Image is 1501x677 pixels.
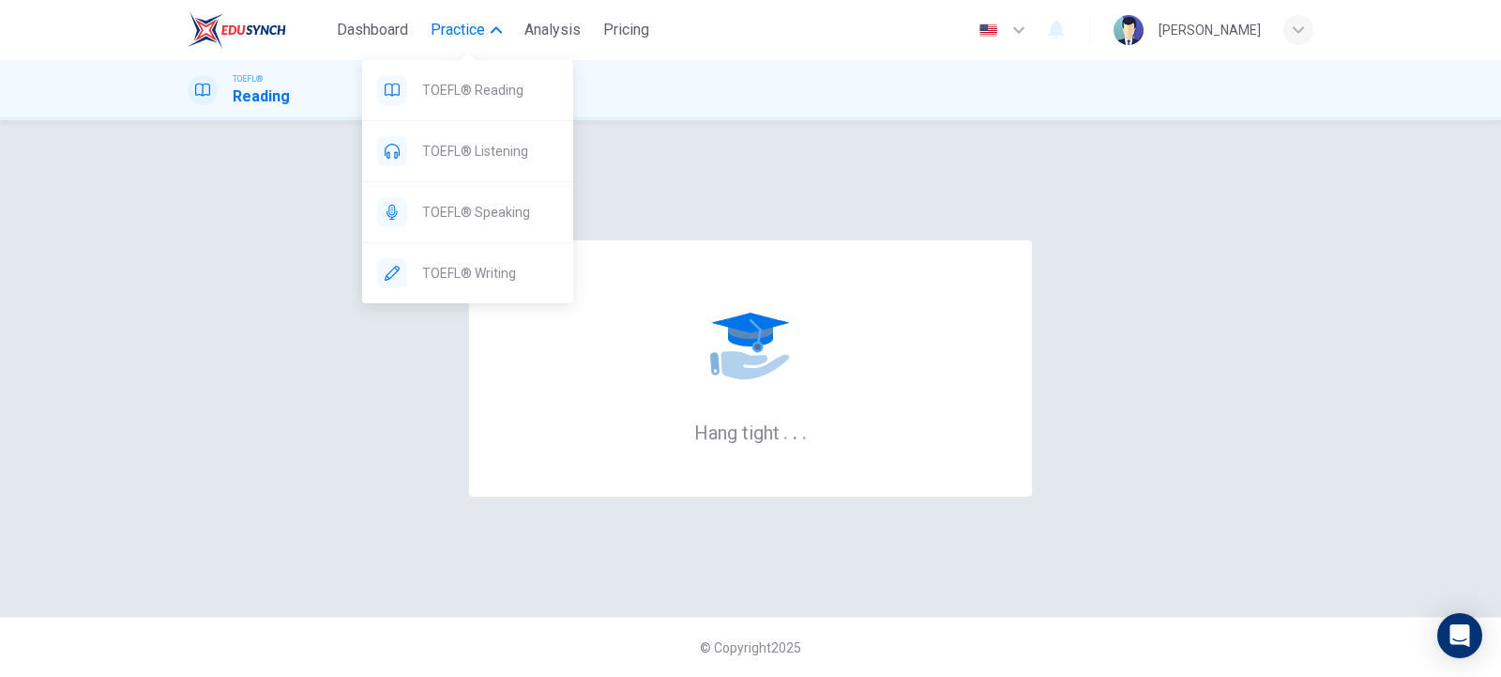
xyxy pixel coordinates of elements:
[423,13,509,47] button: Practice
[694,420,808,444] h6: Hang tight
[977,23,1000,38] img: en
[517,13,588,47] button: Analysis
[422,262,558,285] span: TOEFL® Writing
[188,11,329,49] a: EduSynch logo
[422,79,558,101] span: TOEFL® Reading
[362,60,573,120] div: TOEFL® Reading
[329,13,416,47] button: Dashboard
[1159,19,1261,41] div: [PERSON_NAME]
[801,415,808,446] h6: .
[603,19,649,41] span: Pricing
[362,182,573,242] div: TOEFL® Speaking
[782,415,789,446] h6: .
[337,19,408,41] span: Dashboard
[431,19,485,41] span: Practice
[422,201,558,223] span: TOEFL® Speaking
[362,243,573,303] div: TOEFL® Writing
[233,85,290,108] h1: Reading
[188,11,286,49] img: EduSynch logo
[700,640,801,655] span: © Copyright 2025
[596,13,657,47] button: Pricing
[1437,613,1482,658] div: Open Intercom Messenger
[233,72,263,85] span: TOEFL®
[1114,15,1144,45] img: Profile picture
[422,140,558,162] span: TOEFL® Listening
[792,415,798,446] h6: .
[524,19,581,41] span: Analysis
[362,121,573,181] div: TOEFL® Listening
